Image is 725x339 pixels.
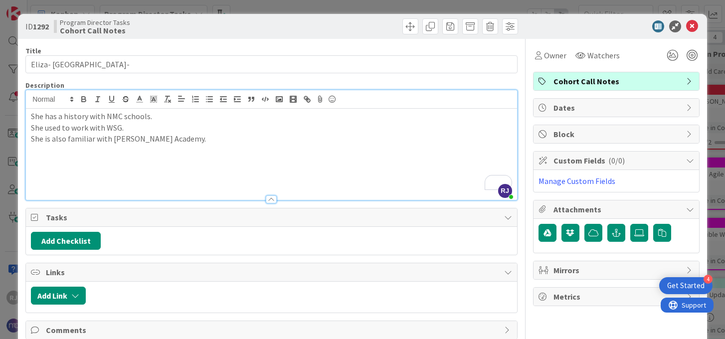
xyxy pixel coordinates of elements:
span: Support [21,1,45,13]
div: Open Get Started checklist, remaining modules: 4 [659,277,713,294]
p: She is also familiar with [PERSON_NAME] Academy. [31,133,512,145]
span: Comments [46,324,499,336]
span: ( 0/0 ) [608,156,625,166]
span: Links [46,266,499,278]
span: ID [25,20,49,32]
p: She used to work with WSG. [31,122,512,134]
span: Program Director Tasks [60,18,130,26]
span: Cohort Call Notes [553,75,681,87]
span: Tasks [46,211,499,223]
div: To enrich screen reader interactions, please activate Accessibility in Grammarly extension settings [26,109,517,200]
b: 1292 [33,21,49,31]
span: RJ [498,184,512,198]
a: Manage Custom Fields [539,176,615,186]
label: Title [25,46,41,55]
span: Block [553,128,681,140]
p: She has a history with NMC schools. [31,111,512,122]
span: Description [25,81,64,90]
b: Cohort Call Notes [60,26,130,34]
div: Get Started [667,281,705,291]
span: Metrics [553,291,681,303]
span: Attachments [553,203,681,215]
div: 4 [704,275,713,284]
span: Mirrors [553,264,681,276]
span: Watchers [587,49,620,61]
button: Add Checklist [31,232,101,250]
span: Custom Fields [553,155,681,167]
button: Add Link [31,287,86,305]
input: type card name here... [25,55,517,73]
span: Owner [544,49,566,61]
span: Dates [553,102,681,114]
